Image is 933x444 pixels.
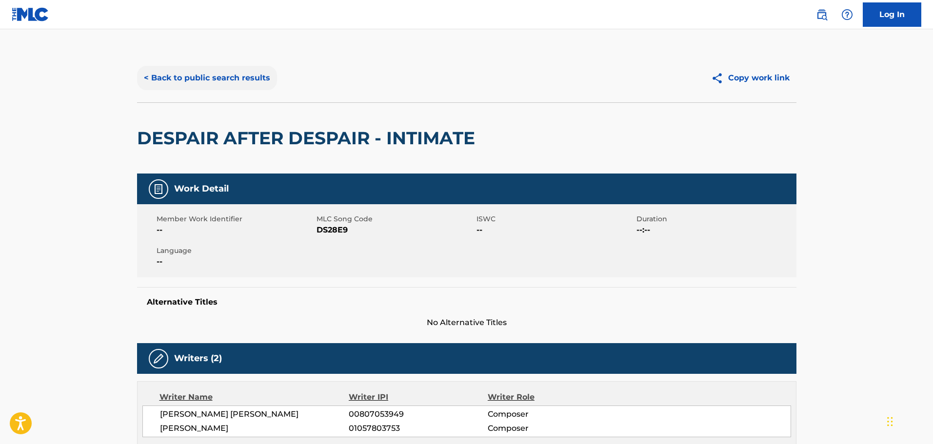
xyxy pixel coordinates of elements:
img: Copy work link [711,72,728,84]
span: 01057803753 [349,423,487,434]
span: DS28E9 [317,224,474,236]
h5: Alternative Titles [147,297,787,307]
span: MLC Song Code [317,214,474,224]
a: Log In [863,2,921,27]
button: < Back to public search results [137,66,277,90]
img: help [841,9,853,20]
span: -- [476,224,634,236]
span: Composer [488,423,614,434]
span: -- [157,224,314,236]
span: 00807053949 [349,408,487,420]
span: -- [157,256,314,268]
img: Writers [153,353,164,365]
span: Duration [636,214,794,224]
img: Work Detail [153,183,164,195]
img: MLC Logo [12,7,49,21]
span: Language [157,246,314,256]
span: Member Work Identifier [157,214,314,224]
span: [PERSON_NAME] [PERSON_NAME] [160,408,349,420]
div: Drag [887,407,893,436]
div: Writer Role [488,391,614,403]
img: search [816,9,828,20]
div: Writer IPI [349,391,488,403]
div: Writer Name [159,391,349,403]
span: Composer [488,408,614,420]
h5: Work Detail [174,183,229,194]
h5: Writers (2) [174,353,222,364]
div: Help [837,5,857,24]
h2: DESPAIR AFTER DESPAIR - INTIMATE [137,127,480,149]
a: Public Search [812,5,832,24]
span: [PERSON_NAME] [160,423,349,434]
iframe: Chat Widget [884,397,933,444]
span: No Alternative Titles [137,317,796,328]
span: ISWC [476,214,634,224]
button: Copy work link [704,66,796,90]
span: --:-- [636,224,794,236]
